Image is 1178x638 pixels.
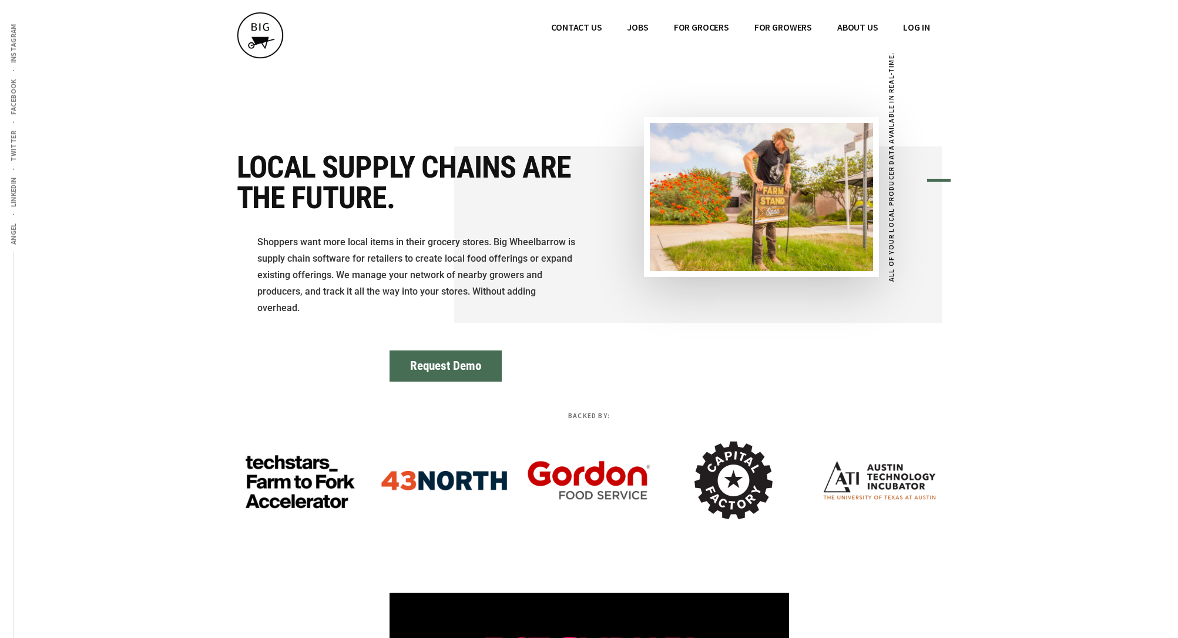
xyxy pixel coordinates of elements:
a: Instagram [7,16,19,70]
a: Facebook [7,72,19,122]
span: FOR GROCERS [674,21,729,33]
button: Request Demo [390,350,502,382]
a: LinkedIn [7,170,19,214]
span: Log In [903,21,929,33]
a: Log In [891,12,941,42]
a: Angel [7,216,19,252]
a: FOR GROWERS [743,12,824,42]
nav: Main [539,12,941,42]
span: Angel [9,223,18,245]
img: BIG WHEELBARROW [237,12,284,59]
span: Twitter [9,131,18,162]
a: FOR GROCERS [662,12,741,42]
span: Facebook [9,79,18,115]
span: JOBS [627,21,648,33]
span: Instagram [9,24,18,63]
a: Twitter [7,123,19,169]
span: LinkedIn [9,177,18,207]
p: Shoppers want more local items in their grocery stores. Big Wheelbarrow is supply chain software ... [257,234,580,316]
a: ABOUT US [825,12,890,42]
figcaption: All of your local producer data available in real-time. [886,41,897,293]
span: CONTACT US [551,21,602,33]
h1: Local supply chains are the future. [237,152,580,213]
a: CONTACT US [539,12,613,42]
span: FOR GROWERS [754,21,812,33]
p: Backed By: [390,410,789,421]
a: JOBS [615,12,660,42]
span: ABOUT US [837,21,878,33]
